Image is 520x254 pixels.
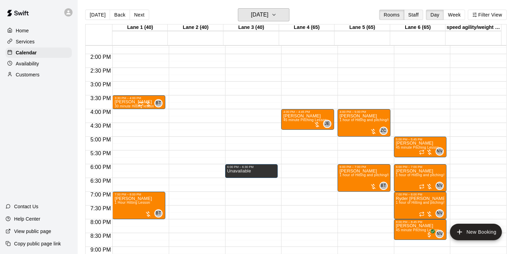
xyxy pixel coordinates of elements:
div: Lane 4 (65) [279,24,335,31]
span: ZC [380,127,386,134]
span: 30 minute Hitting lesson [114,104,154,108]
span: Nathan Volf [438,147,444,156]
a: Availability [5,59,72,69]
div: 6:00 PM – 7:00 PM [340,165,388,169]
p: Help Center [14,215,40,222]
span: 5:30 PM [89,150,113,156]
div: 6:00 PM – 7:00 PM [396,165,445,169]
span: Nathan Volf [438,230,444,238]
button: Rooms [379,10,404,20]
span: 1 hour of Hitting and pitching/fielding [396,201,456,204]
h6: [DATE] [251,10,268,20]
p: Services [16,38,35,45]
a: Calendar [5,47,72,58]
span: 4:30 PM [89,123,113,129]
span: 1 hour of Hitting and pitching/fielding [340,173,400,177]
div: Brandon Taylor [154,209,163,218]
span: Recurring event [419,149,424,155]
span: 2:30 PM [89,68,113,74]
span: BT [156,210,161,217]
span: 6:00 PM [89,164,113,170]
div: 8:00 PM – 8:45 PM [396,220,445,224]
div: Nathan Volf [435,209,444,218]
span: All customers have paid [426,231,433,238]
span: 4:00 PM [89,109,113,115]
span: Brandon Taylor [157,209,163,218]
button: Week [443,10,465,20]
span: Recurring event [419,184,424,189]
div: 4:00 PM – 5:00 PM: 1 hour of Hitting and pitching/fielding [338,109,390,137]
a: Home [5,25,72,36]
span: JE [325,120,330,127]
span: 8:30 PM [89,233,113,239]
div: Zion Clonts [379,127,388,135]
div: 5:00 PM – 5:45 PM: 45 minute Pitching Lesson [394,137,447,157]
button: [DATE] [85,10,110,20]
span: Justin Evans [326,120,331,128]
span: 45 minute Pitching Lesson [396,146,439,149]
button: Filter View [468,10,506,20]
div: 4:00 PM – 5:00 PM [340,110,388,114]
p: View public page [14,228,51,235]
div: Nathan Volf [435,147,444,156]
span: 3:00 PM [89,82,113,87]
button: Day [426,10,444,20]
span: NV [436,210,442,217]
div: Lane 5 (65) [334,24,390,31]
button: Next [130,10,149,20]
div: 7:00 PM – 8:00 PM [114,193,163,196]
div: Lane 3 (40) [223,24,279,31]
a: Customers [5,70,72,80]
span: 3:30 PM [89,95,113,101]
span: Recurring event [138,101,143,107]
p: Customers [16,71,40,78]
span: BT [380,182,386,189]
div: Brandon Taylor [379,182,388,190]
div: Lane 1 (40) [112,24,168,31]
span: 5:00 PM [89,137,113,142]
button: Staff [404,10,423,20]
div: Brandon Taylor [154,99,163,107]
p: Calendar [16,49,37,56]
span: 1 Hour Hitting Lesson [114,201,150,204]
div: 5:00 PM – 5:45 PM [396,138,445,141]
span: Brandon Taylor [382,182,388,190]
span: 2:00 PM [89,54,113,60]
span: 7:30 PM [89,205,113,211]
p: Copy public page link [14,240,61,247]
button: add [450,224,502,240]
div: Nathan Volf [435,182,444,190]
a: Services [5,36,72,47]
span: Nathan Volf [438,209,444,218]
div: 6:00 PM – 6:30 PM: Unavailable [225,164,278,178]
span: 6:30 PM [89,178,113,184]
div: 3:30 PM – 4:00 PM: Isaiah Lopez [112,95,165,109]
div: Nathan Volf [435,230,444,238]
span: 1 hour of Hitting and pitching/fielding [340,118,400,122]
p: Availability [16,60,39,67]
p: Contact Us [14,203,38,210]
span: 8:00 PM [89,219,113,225]
button: Back [110,10,130,20]
span: NV [436,148,442,155]
span: 7:00 PM [89,192,113,198]
div: 6:00 PM – 6:30 PM [227,165,276,169]
span: NV [436,231,442,237]
div: 7:00 PM – 8:00 PM: Luke Wehner [112,192,165,219]
div: 6:00 PM – 7:00 PM: RC Parks [338,164,390,192]
div: speed agility/weight room [445,24,501,31]
span: BT [156,100,161,107]
button: [DATE] [238,8,289,21]
div: 7:00 PM – 8:00 PM [396,193,445,196]
div: 4:00 PM – 4:45 PM [283,110,332,114]
span: Zion Clonts [382,127,388,135]
div: Lane 2 (40) [168,24,223,31]
div: 8:00 PM – 8:45 PM: Andrew Thompson [394,219,447,240]
span: Nathan Volf [438,182,444,190]
div: Justin Evans [323,120,331,128]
